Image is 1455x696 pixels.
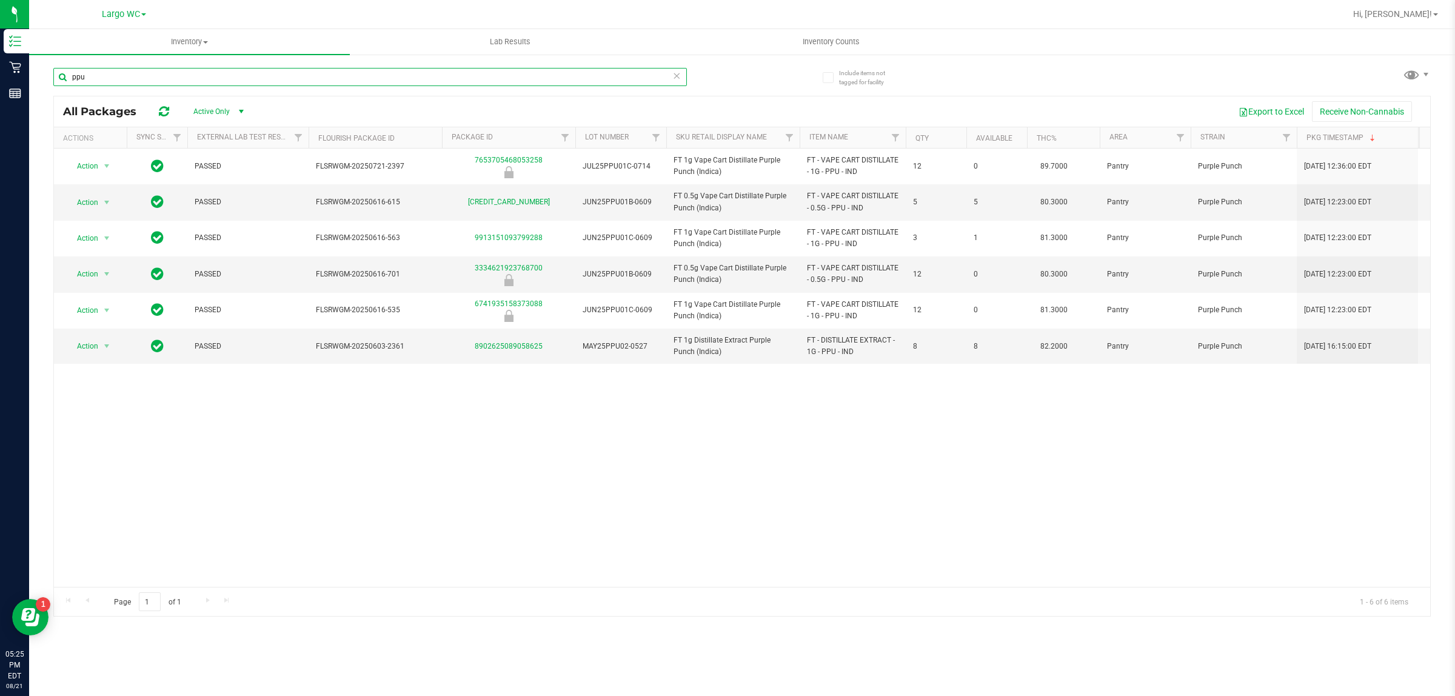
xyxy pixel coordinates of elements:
span: 5 [913,196,959,208]
span: 0 [974,269,1020,280]
inline-svg: Reports [9,87,21,99]
span: Pantry [1107,196,1183,208]
span: 80.3000 [1034,266,1074,283]
a: Strain [1200,133,1225,141]
span: Page of 1 [104,592,191,611]
span: 1 [974,232,1020,244]
span: FT 0.5g Vape Cart Distillate Purple Punch (Indica) [674,263,792,286]
div: Actions [63,134,122,142]
span: Include items not tagged for facility [839,69,900,87]
span: Action [66,194,99,211]
a: Filter [1171,127,1191,148]
span: JUN25PPU01C-0609 [583,232,659,244]
span: Inventory Counts [786,36,876,47]
a: [CREDIT_CARD_NUMBER] [468,198,550,206]
span: PASSED [195,341,301,352]
a: Filter [289,127,309,148]
inline-svg: Retail [9,61,21,73]
span: Action [66,338,99,355]
span: All Packages [63,105,149,118]
span: [DATE] 12:23:00 EDT [1304,196,1371,208]
a: Sync Status [136,133,183,141]
span: 0 [974,304,1020,316]
span: select [99,338,115,355]
a: Filter [646,127,666,148]
span: Purple Punch [1198,161,1289,172]
span: FLSRWGM-20250616-535 [316,304,435,316]
span: In Sync [151,338,164,355]
span: In Sync [151,158,164,175]
a: Pkg Timestamp [1306,133,1377,142]
span: PASSED [195,161,301,172]
span: 12 [913,161,959,172]
span: [DATE] 12:36:00 EDT [1304,161,1371,172]
span: Purple Punch [1198,341,1289,352]
span: Largo WC [102,9,140,19]
span: PASSED [195,196,301,208]
input: Search Package ID, Item Name, SKU, Lot or Part Number... [53,68,687,86]
span: Clear [672,68,681,84]
span: Pantry [1107,341,1183,352]
iframe: Resource center unread badge [36,597,50,612]
span: FT - VAPE CART DISTILLATE - 1G - PPU - IND [807,299,898,322]
span: MAY25PPU02-0527 [583,341,659,352]
span: FT - VAPE CART DISTILLATE - 1G - PPU - IND [807,227,898,250]
span: FLSRWGM-20250616-615 [316,196,435,208]
span: 1 - 6 of 6 items [1350,592,1418,611]
div: Newly Received [440,166,577,178]
span: FLSRWGM-20250721-2397 [316,161,435,172]
a: Area [1109,133,1128,141]
button: Receive Non-Cannabis [1312,101,1412,122]
span: FT 1g Distillate Extract Purple Punch (Indica) [674,335,792,358]
span: JUL25PPU01C-0714 [583,161,659,172]
span: In Sync [151,229,164,246]
span: 12 [913,304,959,316]
span: 81.3000 [1034,229,1074,247]
span: FLSRWGM-20250616-563 [316,232,435,244]
a: Filter [1277,127,1297,148]
a: 6741935158373088 [475,299,543,308]
span: PASSED [195,232,301,244]
span: Inventory [29,36,350,47]
span: In Sync [151,193,164,210]
a: 8902625089058625 [475,342,543,350]
span: Pantry [1107,269,1183,280]
span: [DATE] 16:15:00 EDT [1304,341,1371,352]
span: Pantry [1107,232,1183,244]
span: 82.2000 [1034,338,1074,355]
a: 3334621923768700 [475,264,543,272]
span: select [99,302,115,319]
a: Lot Number [585,133,629,141]
span: FT 1g Vape Cart Distillate Purple Punch (Indica) [674,227,792,250]
span: [DATE] 12:23:00 EDT [1304,232,1371,244]
span: JUN25PPU01B-0609 [583,196,659,208]
span: JUN25PPU01B-0609 [583,269,659,280]
a: Filter [780,127,800,148]
span: In Sync [151,266,164,283]
span: PASSED [195,269,301,280]
span: Purple Punch [1198,304,1289,316]
a: Filter [167,127,187,148]
a: Inventory Counts [671,29,991,55]
span: FT - VAPE CART DISTILLATE - 0.5G - PPU - IND [807,263,898,286]
span: Action [66,230,99,247]
span: FT 0.5g Vape Cart Distillate Purple Punch (Indica) [674,190,792,213]
span: 89.7000 [1034,158,1074,175]
span: 3 [913,232,959,244]
a: Inventory [29,29,350,55]
span: Hi, [PERSON_NAME]! [1353,9,1432,19]
a: Package ID [452,133,493,141]
span: 12 [913,269,959,280]
div: Newly Received [440,274,577,286]
span: Action [66,266,99,283]
a: External Lab Test Result [197,133,292,141]
span: 81.3000 [1034,301,1074,319]
button: Export to Excel [1231,101,1312,122]
span: FLSRWGM-20250616-701 [316,269,435,280]
span: PASSED [195,304,301,316]
div: Newly Received [440,310,577,322]
span: select [99,230,115,247]
span: Purple Punch [1198,232,1289,244]
span: Pantry [1107,161,1183,172]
